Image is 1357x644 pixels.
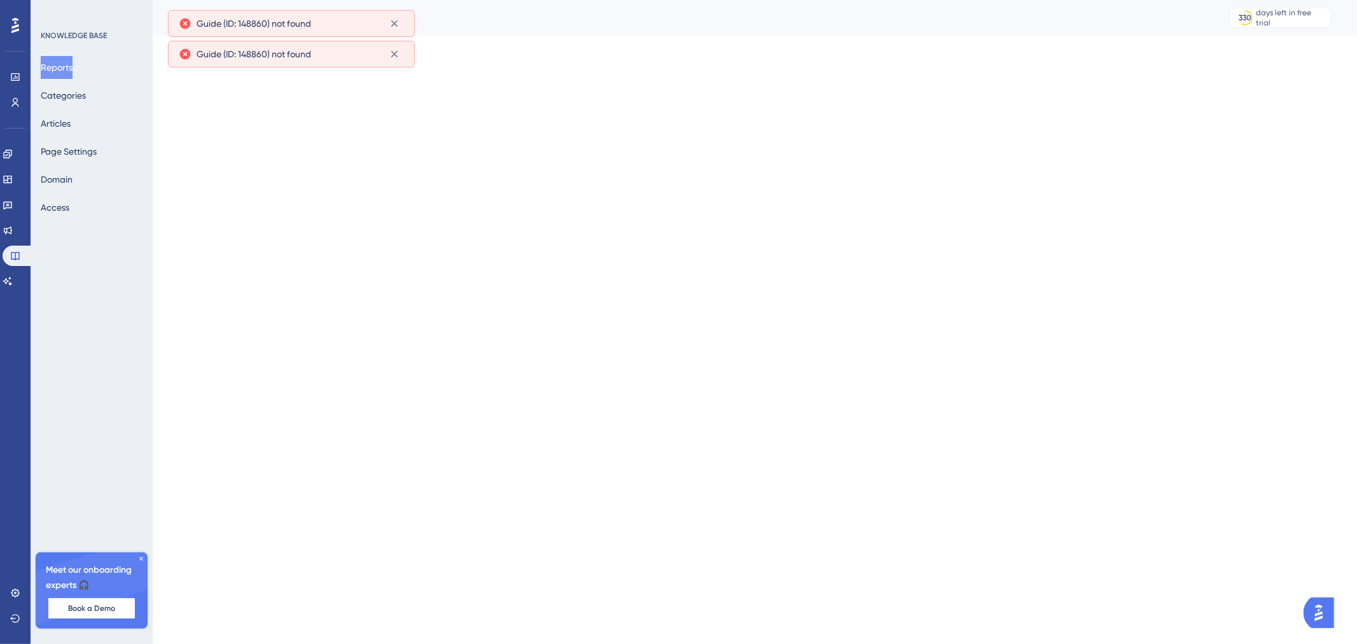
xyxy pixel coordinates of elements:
[1239,13,1251,23] div: 330
[1256,8,1327,28] div: days left in free trial
[41,196,69,219] button: Access
[197,16,311,31] span: Guide (ID: 148860) not found
[46,563,137,593] span: Meet our onboarding experts 🎧
[48,598,135,619] button: Book a Demo
[68,603,115,613] span: Book a Demo
[41,112,71,135] button: Articles
[41,56,73,79] button: Reports
[41,31,107,41] div: KNOWLEDGE BASE
[41,84,86,107] button: Categories
[197,46,311,62] span: Guide (ID: 148860) not found
[1304,594,1342,632] iframe: UserGuiding AI Assistant Launcher
[41,140,97,163] button: Page Settings
[168,9,1198,27] div: Guides
[41,168,73,191] button: Domain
